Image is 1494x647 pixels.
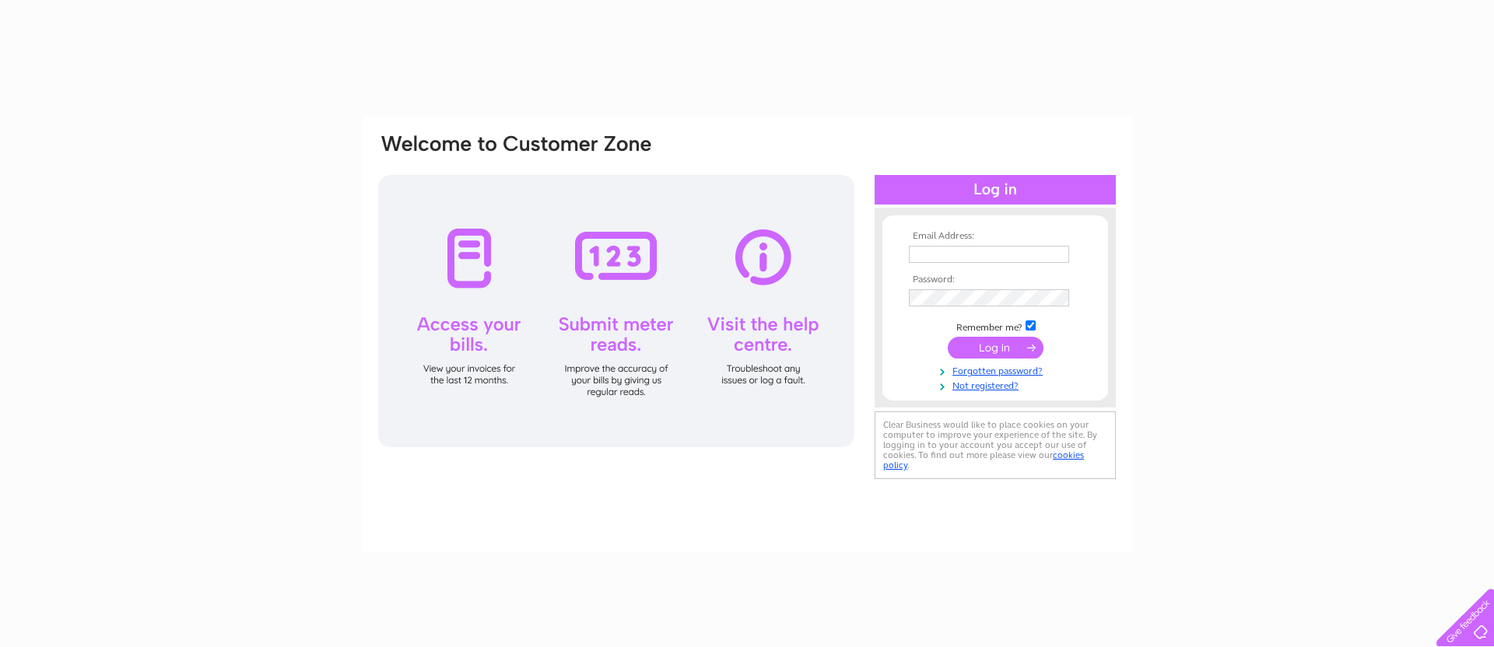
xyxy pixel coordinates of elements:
a: cookies policy [883,449,1084,470]
a: Forgotten password? [909,362,1085,377]
th: Email Address: [905,231,1085,242]
a: Not registered? [909,377,1085,392]
th: Password: [905,275,1085,285]
td: Remember me? [905,318,1085,334]
input: Submit [948,337,1043,358]
div: Clear Business would like to place cookies on your computer to improve your experience of the sit... [875,411,1116,479]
